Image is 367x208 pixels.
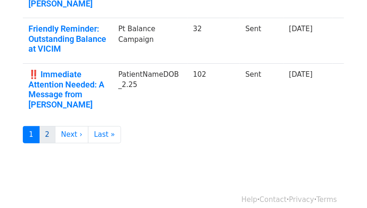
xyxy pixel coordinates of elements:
[289,25,313,33] a: [DATE]
[289,70,313,79] a: [DATE]
[113,18,187,64] td: Pt Balance Campaign
[317,195,337,204] a: Terms
[188,63,240,119] td: 102
[188,18,240,64] td: 32
[23,126,40,143] a: 1
[320,163,367,208] iframe: Chat Widget
[28,69,107,109] a: ‼️ Immediate Attention Needed: A Message from [PERSON_NAME]
[28,24,107,54] a: Friendly Reminder: Outstanding Balance at VICIM
[240,18,284,64] td: Sent
[260,195,287,204] a: Contact
[39,126,56,143] a: 2
[240,63,284,119] td: Sent
[289,195,314,204] a: Privacy
[113,63,187,119] td: PatientNameDOB_2.25
[242,195,258,204] a: Help
[88,126,121,143] a: Last »
[55,126,88,143] a: Next ›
